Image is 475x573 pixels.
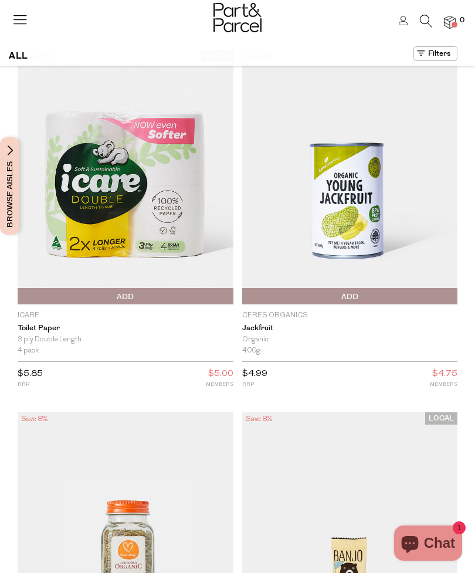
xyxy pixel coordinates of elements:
[18,369,43,378] span: $5.85
[18,345,39,357] span: 4 pack
[242,50,458,304] img: Jackfruit
[391,525,466,564] inbox-online-store-chat: Shopify online store chat
[242,324,458,333] a: Jackfruit
[432,367,457,382] span: $4.75
[18,412,51,426] div: Save 8%
[430,380,457,389] small: MEMBERS
[18,50,233,304] img: Toilet Paper
[18,334,233,345] div: 3 ply Double Length
[457,15,467,26] span: 0
[425,412,457,425] span: LOCAL
[206,380,233,389] small: MEMBERS
[242,369,267,378] span: $4.99
[242,412,276,426] div: Save 8%
[242,380,267,389] small: RRP
[242,310,458,321] p: Ceres Organics
[242,288,458,304] button: Add To Parcel
[208,367,233,382] span: $5.00
[9,46,28,66] h1: ALL
[18,324,233,333] a: Toilet Paper
[18,380,43,389] small: RRP
[4,137,16,235] span: Browse Aisles
[18,288,233,304] button: Add To Parcel
[242,345,260,357] span: 400g
[18,310,233,321] p: icare
[444,16,456,28] a: 0
[213,3,262,32] img: Part&Parcel
[242,334,458,345] div: Organic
